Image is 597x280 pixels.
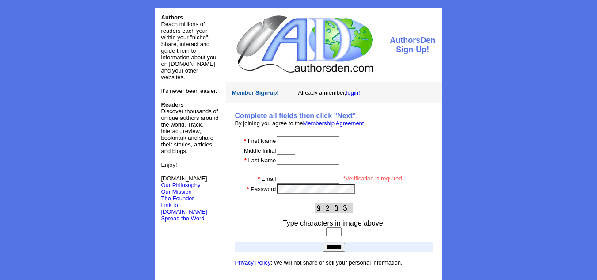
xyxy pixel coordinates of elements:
[161,175,207,188] font: [DOMAIN_NAME]
[235,120,366,127] font: By joining you agree to the .
[298,89,360,96] font: Already a member,
[343,175,404,182] font: *Verification is required.
[248,138,276,144] font: First Name
[161,188,192,195] a: Our Mission
[244,147,276,154] font: Middle Initial
[235,112,358,119] b: Complete all fields then click "Next".
[235,259,271,266] a: Privacy Policy
[161,88,217,94] font: It's never been easier.
[161,14,183,21] font: Authors
[235,259,403,266] font: : We will not share or sell your personal information.
[161,101,184,108] b: Readers
[161,214,205,222] a: Spread the Word
[161,195,194,202] a: The Founder
[234,14,374,74] img: logo.jpg
[315,203,353,213] img: This Is CAPTCHA Image
[262,176,276,182] font: Email
[161,182,201,188] a: Our Philosophy
[161,202,207,215] a: Link to [DOMAIN_NAME]
[161,101,219,154] font: Discover thousands of unique authors around the world. Track, interact, review, bookmark and shar...
[248,157,276,164] font: Last Name
[346,89,360,96] a: login!
[303,120,364,127] a: Membership Agreement
[390,36,435,54] font: AuthorsDen Sign-Up!
[232,89,279,96] font: Member Sign-up!
[251,186,276,192] font: Password
[161,21,217,81] font: Reach millions of readers each year within your "niche". Share, interact and guide them to inform...
[161,161,177,168] font: Enjoy!
[161,215,205,222] font: Spread the Word
[283,219,385,227] font: Type characters in image above.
